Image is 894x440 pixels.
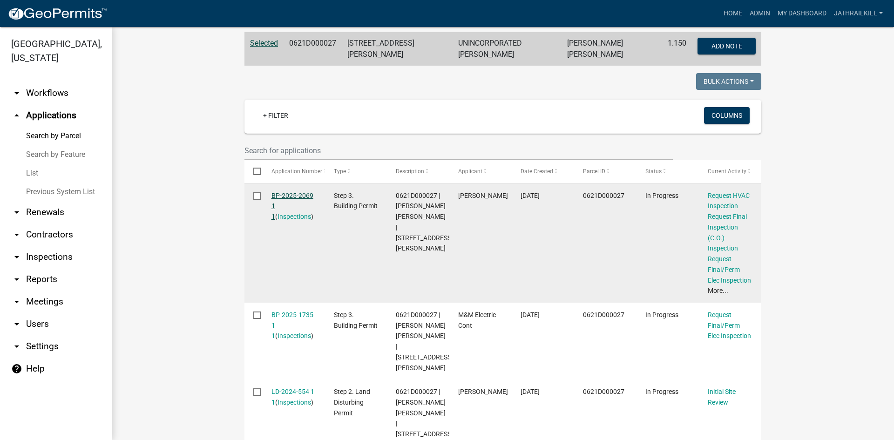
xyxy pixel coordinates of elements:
i: arrow_drop_down [11,88,22,99]
span: Application Number [271,168,322,175]
datatable-header-cell: Date Created [512,160,574,183]
datatable-header-cell: Current Activity [699,160,761,183]
button: Add Note [698,38,756,54]
datatable-header-cell: Type [325,160,387,183]
a: Selected [250,39,278,47]
a: Inspections [278,332,311,339]
span: Add Note [711,42,742,50]
i: arrow_drop_down [11,274,22,285]
span: 0621D000027 | LOPEZ HILBER MENDOZA | 1519 NEW FRANKLIN RD [396,311,453,372]
a: Admin [746,5,774,22]
a: Request Final/Perm Elec Inspection [708,255,751,284]
span: M&M Electric Cont [458,311,496,329]
span: 01/16/2025 [521,311,540,318]
span: Hilber Lopez [458,192,508,199]
a: BP-2025-1735 1 1 [271,311,313,340]
input: Search for applications [244,141,673,160]
div: ( ) [271,310,316,341]
span: Step 3. Building Permit [334,192,378,210]
datatable-header-cell: Select [244,160,262,183]
span: 0621D000027 [583,311,624,318]
a: BP-2025-2069 1 1 [271,192,313,221]
div: ( ) [271,386,316,408]
td: [PERSON_NAME] [PERSON_NAME] [562,32,662,66]
span: In Progress [645,388,678,395]
datatable-header-cell: Application Number [262,160,325,183]
datatable-header-cell: Parcel ID [574,160,637,183]
datatable-header-cell: Description [387,160,449,183]
div: ( ) [271,190,316,222]
span: JOHN C PATTERSON [458,388,508,395]
span: 08/15/2025 [521,192,540,199]
button: Columns [704,107,750,124]
span: Step 3. Building Permit [334,311,378,329]
span: 08/27/2024 [521,388,540,395]
datatable-header-cell: Applicant [449,160,512,183]
span: 0621D000027 | LOPEZ HILBER MENDOZA | 1519 NEW FRANKLIN RD [396,192,453,252]
td: 0621D000027 [284,32,342,66]
a: Jathrailkill [830,5,887,22]
i: arrow_drop_up [11,110,22,121]
a: Request Final/Perm Elec Inspection [708,311,751,340]
a: Initial Site Review [708,388,736,406]
span: In Progress [645,311,678,318]
span: Status [645,168,662,175]
datatable-header-cell: Status [637,160,699,183]
a: Request HVAC Inspection [708,192,750,210]
td: UNINCORPORATED [PERSON_NAME] [453,32,561,66]
span: 0621D000027 [583,388,624,395]
a: Request Final Inspection (C.O.) Inspection [708,213,747,252]
a: Inspections [278,213,311,220]
span: Parcel ID [583,168,605,175]
i: arrow_drop_down [11,296,22,307]
span: Description [396,168,424,175]
i: help [11,363,22,374]
span: In Progress [645,192,678,199]
span: Applicant [458,168,482,175]
i: arrow_drop_down [11,207,22,218]
span: Date Created [521,168,553,175]
i: arrow_drop_down [11,318,22,330]
i: arrow_drop_down [11,251,22,263]
td: 1.150 [662,32,692,66]
i: arrow_drop_down [11,341,22,352]
span: Type [334,168,346,175]
span: Step 2. Land Disturbing Permit [334,388,370,417]
button: Bulk Actions [696,73,761,90]
a: Inspections [278,399,311,406]
a: My Dashboard [774,5,830,22]
span: Current Activity [708,168,746,175]
td: [STREET_ADDRESS][PERSON_NAME] [342,32,453,66]
a: LD-2024-554 1 1 [271,388,314,406]
a: + Filter [256,107,296,124]
a: Home [720,5,746,22]
i: arrow_drop_down [11,229,22,240]
span: 0621D000027 [583,192,624,199]
a: More... [708,287,728,294]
